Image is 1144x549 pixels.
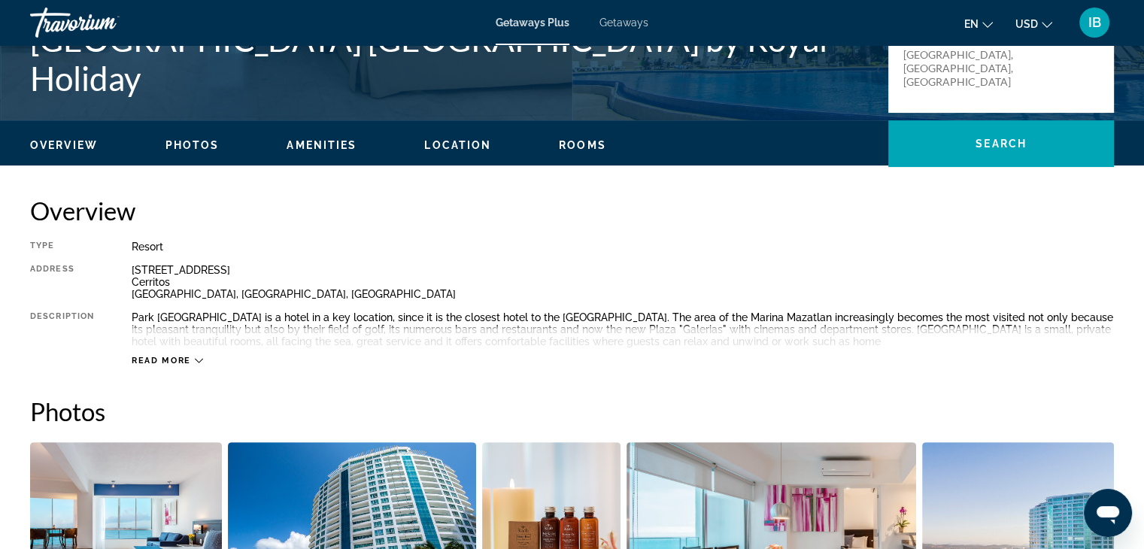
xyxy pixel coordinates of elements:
[559,138,606,152] button: Rooms
[132,241,1114,253] div: Resort
[976,138,1027,150] span: Search
[424,139,491,151] span: Location
[132,355,203,366] button: Read more
[287,139,357,151] span: Amenities
[165,138,220,152] button: Photos
[30,264,94,300] div: Address
[132,356,191,365] span: Read more
[964,18,979,30] span: en
[30,396,1114,426] h2: Photos
[1015,18,1038,30] span: USD
[132,264,1114,300] div: [STREET_ADDRESS] Cerritos [GEOGRAPHIC_DATA], [GEOGRAPHIC_DATA], [GEOGRAPHIC_DATA]
[888,120,1114,167] button: Search
[964,13,993,35] button: Change language
[1088,15,1101,30] span: IB
[599,17,648,29] a: Getaways
[1075,7,1114,38] button: User Menu
[30,311,94,347] div: Description
[287,138,357,152] button: Amenities
[165,139,220,151] span: Photos
[30,3,181,42] a: Travorium
[132,311,1114,347] div: Park [GEOGRAPHIC_DATA] is a hotel in a key location, since it is the closest hotel to the [GEOGRA...
[30,138,98,152] button: Overview
[1084,489,1132,537] iframe: Button to launch messaging window
[30,20,873,98] h1: [GEOGRAPHIC_DATA] [GEOGRAPHIC_DATA] by Royal Holiday
[424,138,491,152] button: Location
[1015,13,1052,35] button: Change currency
[903,21,1024,89] p: [STREET_ADDRESS] Cerritos [GEOGRAPHIC_DATA], [GEOGRAPHIC_DATA], [GEOGRAPHIC_DATA]
[559,139,606,151] span: Rooms
[30,241,94,253] div: Type
[30,196,1114,226] h2: Overview
[496,17,569,29] a: Getaways Plus
[30,139,98,151] span: Overview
